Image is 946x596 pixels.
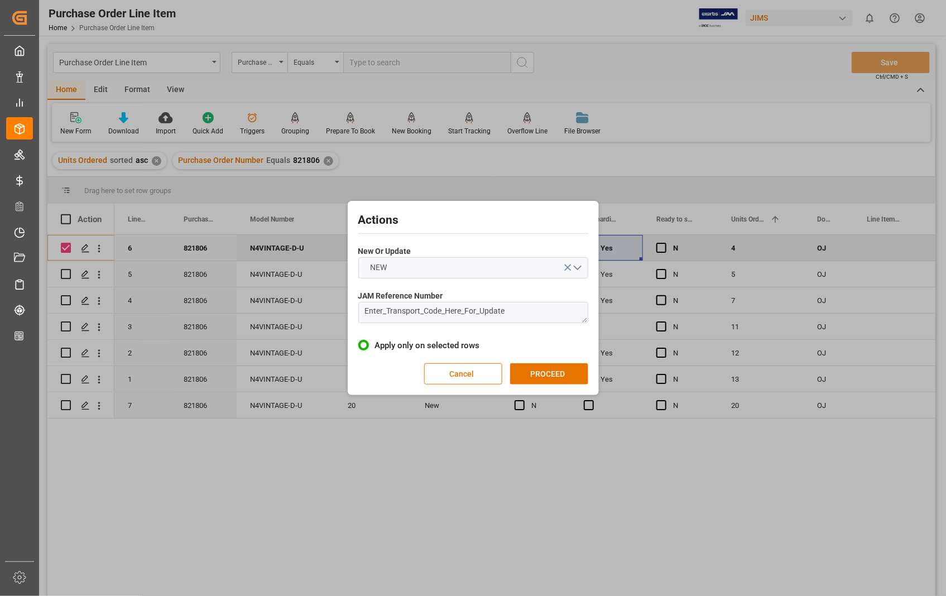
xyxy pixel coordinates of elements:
[510,363,588,384] button: PROCEED
[358,212,588,229] h2: Actions
[358,257,588,278] button: open menu
[364,262,392,273] span: NEW
[358,339,588,352] label: Apply only on selected rows
[358,302,588,323] textarea: Enter_Transport_Code_Here_For_Update
[358,246,411,257] span: New Or Update
[424,363,502,384] button: Cancel
[358,290,443,302] span: JAM Reference Number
